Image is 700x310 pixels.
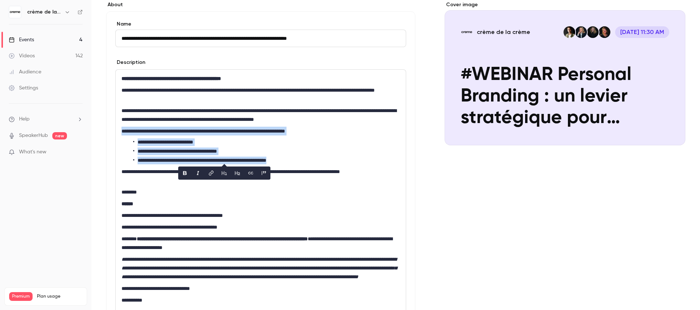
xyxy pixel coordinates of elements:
[9,115,83,123] li: help-dropdown-opener
[258,167,270,179] button: blockquote
[106,1,415,8] label: About
[9,68,41,76] div: Audience
[445,1,685,8] label: Cover image
[192,167,204,179] button: italic
[445,1,685,145] section: Cover image
[9,84,38,92] div: Settings
[37,294,82,299] span: Plan usage
[115,59,145,66] label: Description
[19,148,46,156] span: What's new
[9,292,33,301] span: Premium
[179,167,191,179] button: bold
[19,115,30,123] span: Help
[9,52,35,60] div: Videos
[9,6,21,18] img: crème de la crème
[19,132,48,139] a: SpeakerHub
[9,36,34,43] div: Events
[27,8,61,16] h6: crème de la crème
[115,20,406,28] label: Name
[205,167,217,179] button: link
[52,132,67,139] span: new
